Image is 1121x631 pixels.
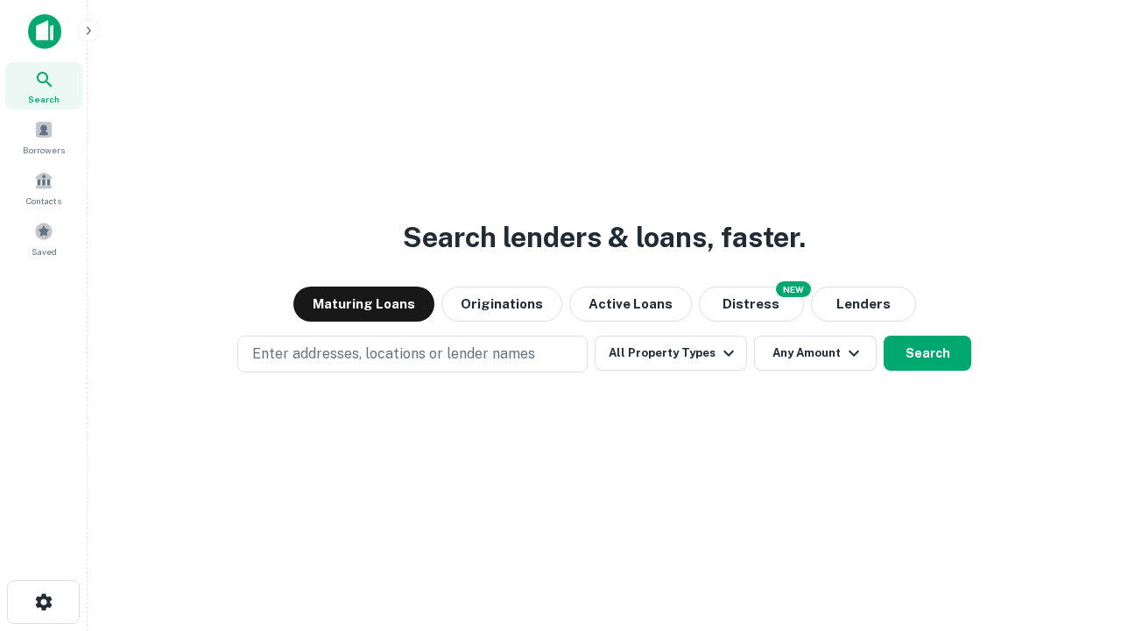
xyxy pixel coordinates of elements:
[754,336,877,371] button: Any Amount
[32,245,57,259] span: Saved
[1033,491,1121,575] iframe: Chat Widget
[441,287,562,322] button: Originations
[403,216,806,259] h3: Search lenders & loans, faster.
[811,287,916,322] button: Lenders
[26,194,61,208] span: Contacts
[5,62,82,110] a: Search
[569,287,692,322] button: Active Loans
[699,287,804,322] button: Search distressed loans with lien and other non-mortgage details.
[595,336,747,371] button: All Property Types
[5,164,82,211] a: Contacts
[5,113,82,160] a: Borrowers
[252,344,535,365] p: Enter addresses, locations or lender names
[28,14,61,49] img: capitalize-icon.png
[23,143,65,157] span: Borrowers
[237,336,588,372] button: Enter addresses, locations or lender names
[5,215,82,262] a: Saved
[293,287,434,322] button: Maturing Loans
[28,92,60,106] span: Search
[884,336,971,371] button: Search
[776,281,811,297] div: NEW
